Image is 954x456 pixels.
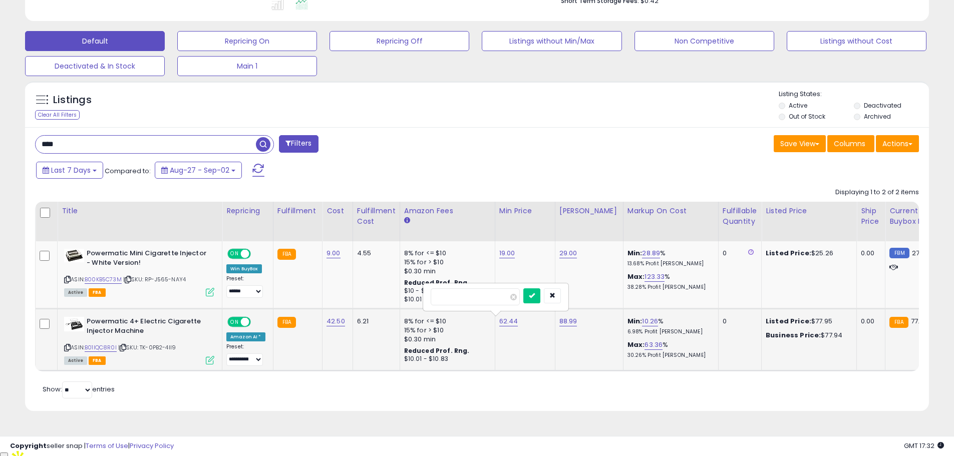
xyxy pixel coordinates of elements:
span: Last 7 Days [51,165,91,175]
div: Markup on Cost [627,206,714,216]
span: 77.95 [911,316,928,326]
button: Columns [827,135,874,152]
button: Repricing On [177,31,317,51]
small: FBA [889,317,908,328]
div: Preset: [226,275,265,298]
button: Last 7 Days [36,162,103,179]
span: All listings currently available for purchase on Amazon [64,288,87,297]
div: % [627,340,711,359]
button: Repricing Off [330,31,469,51]
span: 27 [912,248,919,258]
div: Win BuyBox [226,264,262,273]
label: Out of Stock [789,112,825,121]
p: 6.98% Profit [PERSON_NAME] [627,328,711,335]
div: 15% for > $10 [404,258,487,267]
p: 30.26% Profit [PERSON_NAME] [627,352,711,359]
small: Amazon Fees. [404,216,410,225]
span: | SKU: TK-0PB2-4II9 [118,343,176,351]
div: Amazon Fees [404,206,491,216]
small: FBA [277,249,296,260]
img: 31EZ1AooX8L._SL40_.jpg [64,317,84,331]
span: | SKU: RP-J565-NAY4 [123,275,186,283]
div: $0.30 min [404,267,487,276]
b: Max: [627,272,645,281]
span: FBA [89,288,106,297]
span: Show: entries [43,384,115,394]
small: FBA [277,317,296,328]
button: Filters [279,135,318,153]
button: Listings without Min/Max [482,31,621,51]
div: Cost [327,206,349,216]
b: Powermatic Mini Cigarette Injector - White Version! [87,249,208,270]
a: Privacy Policy [130,441,174,450]
a: 10.26 [642,316,658,326]
p: 13.68% Profit [PERSON_NAME] [627,260,711,267]
div: % [627,317,711,335]
div: Repricing [226,206,269,216]
div: % [627,249,711,267]
div: ASIN: [64,317,214,363]
b: Business Price: [766,330,821,340]
div: Fulfillment Cost [357,206,396,227]
button: Listings without Cost [787,31,926,51]
div: Min Price [499,206,551,216]
div: $0.30 min [404,335,487,344]
a: 9.00 [327,248,341,258]
a: 123.33 [645,272,665,282]
div: Preset: [226,343,265,366]
div: $25.26 [766,249,849,258]
div: Title [62,206,218,216]
p: Listing States: [779,90,929,99]
div: 0 [723,249,754,258]
a: 42.50 [327,316,345,326]
div: Ship Price [861,206,881,227]
b: Reduced Prof. Rng. [404,346,470,355]
span: Aug-27 - Sep-02 [170,165,229,175]
span: OFF [249,318,265,326]
a: 62.44 [499,316,518,326]
button: Deactivated & In Stock [25,56,165,76]
div: Fulfillable Quantity [723,206,757,227]
b: Listed Price: [766,248,811,258]
b: Powermatic 4+ Electric Cigarette Injector Machine [87,317,208,338]
a: 28.89 [642,248,660,258]
div: Amazon AI * [226,332,265,341]
b: Min: [627,316,643,326]
p: 38.28% Profit [PERSON_NAME] [627,284,711,291]
button: Main 1 [177,56,317,76]
span: ON [228,250,241,258]
small: FBM [889,248,909,258]
div: 8% for <= $10 [404,317,487,326]
h5: Listings [53,93,92,107]
a: 19.00 [499,248,515,258]
div: $77.94 [766,331,849,340]
div: $10.01 - $10.83 [404,355,487,363]
div: 15% for > $10 [404,326,487,335]
div: Displaying 1 to 2 of 2 items [835,188,919,197]
div: Current Buybox Price [889,206,941,227]
b: Min: [627,248,643,258]
div: Clear All Filters [35,110,80,120]
a: 88.99 [559,316,577,326]
button: Non Competitive [634,31,774,51]
div: $10 - $11.72 [404,287,487,295]
a: 63.36 [645,340,663,350]
button: Default [25,31,165,51]
div: [PERSON_NAME] [559,206,619,216]
div: 4.55 [357,249,392,258]
label: Archived [864,112,891,121]
span: Columns [834,139,865,149]
div: 8% for <= $10 [404,249,487,258]
th: The percentage added to the cost of goods (COGS) that forms the calculator for Min & Max prices. [623,202,718,241]
a: Terms of Use [86,441,128,450]
a: 29.00 [559,248,577,258]
span: OFF [249,250,265,258]
button: Save View [774,135,826,152]
label: Active [789,101,807,110]
div: 0.00 [861,249,877,258]
div: 0.00 [861,317,877,326]
button: Aug-27 - Sep-02 [155,162,242,179]
div: 6.21 [357,317,392,326]
span: ON [228,318,241,326]
div: Listed Price [766,206,852,216]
